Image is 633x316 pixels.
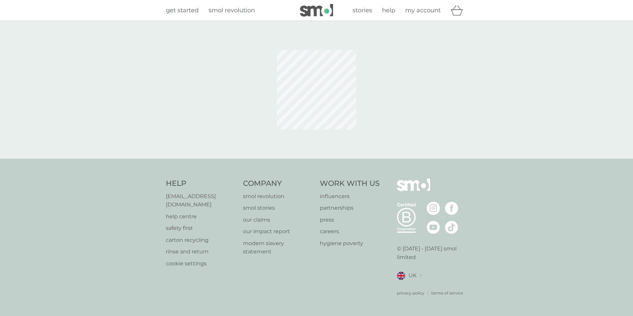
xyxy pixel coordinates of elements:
img: select a new location [420,274,422,278]
a: my account [405,6,441,15]
a: hygiene poverty [320,239,380,248]
a: partnerships [320,204,380,212]
img: visit the smol Facebook page [445,202,458,215]
a: cookie settings [166,259,236,268]
a: help centre [166,212,236,221]
a: smol revolution [243,192,314,201]
h4: Work With Us [320,179,380,189]
img: smol [397,179,430,201]
a: smol stories [243,204,314,212]
a: our claims [243,216,314,224]
h4: Company [243,179,314,189]
img: visit the smol Youtube page [427,221,440,234]
img: visit the smol Tiktok page [445,221,458,234]
a: rinse and return [166,247,236,256]
a: careers [320,227,380,236]
span: smol revolution [209,7,255,14]
a: carton recycling [166,236,236,244]
a: smol revolution [209,6,255,15]
span: my account [405,7,441,14]
a: modern slavery statement [243,239,314,256]
span: UK [409,271,416,280]
a: influencers [320,192,380,201]
span: stories [353,7,372,14]
a: help [382,6,395,15]
a: get started [166,6,199,15]
div: basket [451,4,467,17]
a: our impact report [243,227,314,236]
img: UK flag [397,272,405,280]
h4: Help [166,179,236,189]
p: © [DATE] - [DATE] smol limited [397,244,467,261]
span: get started [166,7,199,14]
a: privacy policy [397,290,424,296]
a: press [320,216,380,224]
a: safety first [166,224,236,233]
a: stories [353,6,372,15]
img: smol [300,4,333,17]
img: visit the smol Instagram page [427,202,440,215]
span: help [382,7,395,14]
a: terms of service [431,290,463,296]
a: [EMAIL_ADDRESS][DOMAIN_NAME] [166,192,236,209]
